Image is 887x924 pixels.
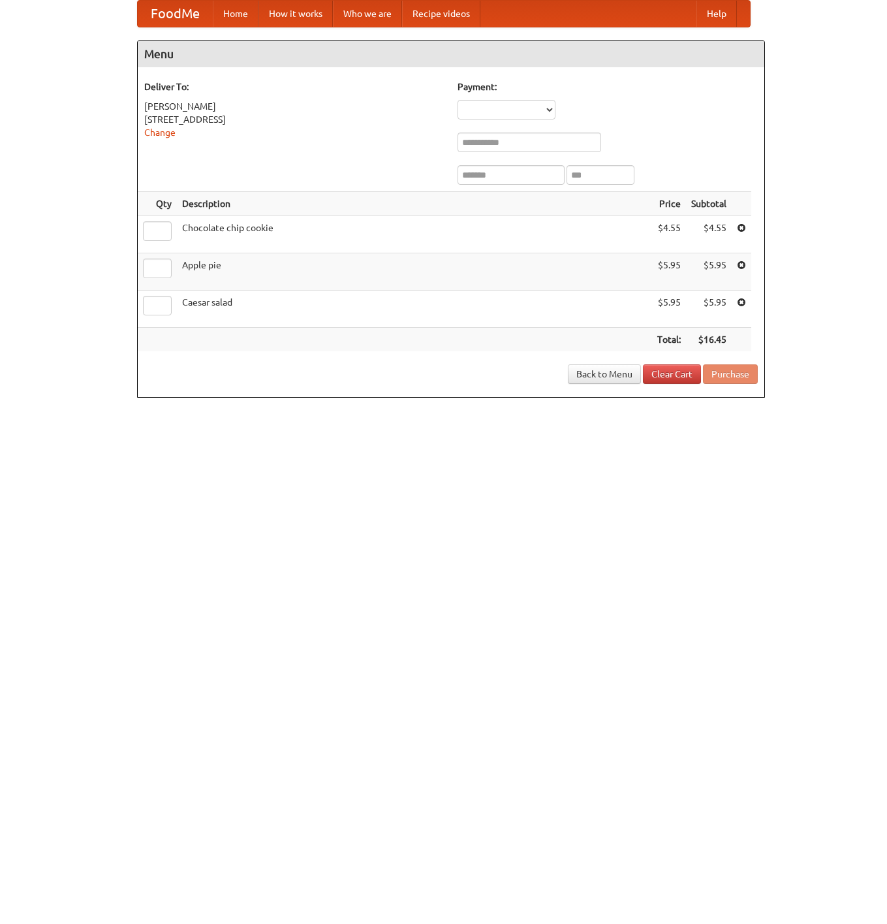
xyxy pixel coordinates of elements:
[458,80,758,93] h5: Payment:
[138,41,764,67] h4: Menu
[652,216,686,253] td: $4.55
[333,1,402,27] a: Who we are
[686,328,732,352] th: $16.45
[686,216,732,253] td: $4.55
[138,1,213,27] a: FoodMe
[144,100,444,113] div: [PERSON_NAME]
[177,192,652,216] th: Description
[213,1,258,27] a: Home
[177,253,652,291] td: Apple pie
[703,364,758,384] button: Purchase
[177,216,652,253] td: Chocolate chip cookie
[144,113,444,126] div: [STREET_ADDRESS]
[177,291,652,328] td: Caesar salad
[643,364,701,384] a: Clear Cart
[138,192,177,216] th: Qty
[652,291,686,328] td: $5.95
[686,192,732,216] th: Subtotal
[402,1,480,27] a: Recipe videos
[144,127,176,138] a: Change
[568,364,641,384] a: Back to Menu
[144,80,444,93] h5: Deliver To:
[686,291,732,328] td: $5.95
[652,253,686,291] td: $5.95
[652,192,686,216] th: Price
[696,1,737,27] a: Help
[258,1,333,27] a: How it works
[652,328,686,352] th: Total:
[686,253,732,291] td: $5.95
